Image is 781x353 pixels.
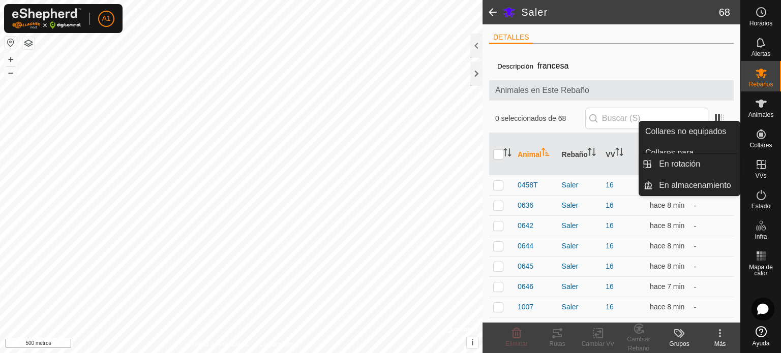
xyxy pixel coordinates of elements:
font: 0645 [518,262,533,270]
a: Collares no equipados [639,121,740,142]
font: Eliminar [505,340,527,347]
font: hace 8 min [650,303,684,311]
font: francesa [537,61,568,70]
span: 19 de agosto de 2025, 18:47 [650,221,684,230]
font: Cambiar VV [582,340,615,347]
font: Saler [562,303,579,311]
button: – [5,67,17,79]
font: hace 8 min [650,221,684,230]
font: Collares para monitorizar [645,148,694,169]
p-sorticon: Activar para ordenar [588,149,596,157]
a: 16 [606,303,614,311]
font: Saler [562,242,579,250]
font: DETALLES [493,33,529,41]
font: 1007 [518,303,533,311]
font: - [694,283,697,291]
p-sorticon: Activar para ordenar [615,149,623,157]
font: Collares no equipados [645,127,726,136]
img: Logotipo de Gallagher [12,8,81,29]
font: 0636 [518,201,533,209]
font: Infra [755,233,767,240]
a: 16 [606,242,614,250]
font: Rebaños [748,81,773,88]
font: Animal [518,150,542,158]
font: 0646 [518,282,533,291]
a: 16 [606,181,614,189]
button: Restablecer mapa [5,37,17,49]
button: i [467,337,478,348]
font: + [8,54,14,65]
font: Saler [562,201,579,209]
button: Capas del Mapa [22,37,35,49]
font: Descripción [497,62,533,70]
a: 16 [606,201,614,209]
font: VVs [755,172,766,179]
font: hace 7 min [650,282,684,291]
font: 0458T [518,181,538,189]
font: A1 [102,14,110,22]
font: - [694,222,697,230]
a: 16 [606,262,614,270]
font: Collares [749,142,772,149]
p-sorticon: Activar para ordenar [503,150,512,158]
font: Animales [748,111,773,118]
a: 16 [606,282,614,291]
input: Buscar (S) [585,108,708,129]
font: Rutas [549,340,565,347]
font: - [694,303,697,311]
font: - [694,263,697,271]
font: 68 [719,7,730,18]
font: Política de Privacidad [189,341,247,348]
font: Contáctanos [260,341,294,348]
font: VV [606,150,615,158]
font: - [694,202,697,210]
font: Saler [562,181,579,189]
font: 0642 [518,221,533,230]
font: Cambiar Rebaño [627,336,650,352]
li: En rotación [639,154,740,174]
font: Alertas [752,50,770,57]
a: Collares para monitorizar [639,143,740,175]
font: Ayuda [753,340,770,347]
button: + [5,53,17,66]
font: Grupos [669,340,689,347]
a: Política de Privacidad [189,340,247,349]
font: Saler [562,262,579,270]
a: En rotación [653,154,740,174]
font: Saler [562,221,579,230]
font: Saler [562,282,579,291]
font: hace 8 min [650,201,684,209]
span: 19 de agosto de 2025, 18:47 [650,282,684,291]
font: En rotación [659,159,700,168]
font: Más [714,340,726,347]
span: 19 de agosto de 2025, 18:47 [650,303,684,311]
font: hace 8 min [650,242,684,250]
font: i [471,338,473,347]
span: 19 de agosto de 2025, 18:47 [650,242,684,250]
span: 19 de agosto de 2025, 18:47 [650,201,684,209]
a: Contáctanos [260,340,294,349]
font: – [8,67,13,78]
p-sorticon: Activar para ordenar [542,149,550,157]
font: En almacenamiento [659,181,731,189]
li: En almacenamiento [639,175,740,196]
font: - [694,242,697,250]
font: Estado [752,203,770,210]
font: Rebaño [562,150,588,158]
font: Animales en Este Rebaño [495,86,589,94]
a: 16 [606,221,614,230]
a: Ayuda [741,322,781,350]
a: En almacenamiento [653,175,740,196]
span: 19 de agosto de 2025, 18:47 [650,262,684,270]
font: 0644 [518,242,533,250]
font: 0 seleccionados de 68 [495,114,566,122]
